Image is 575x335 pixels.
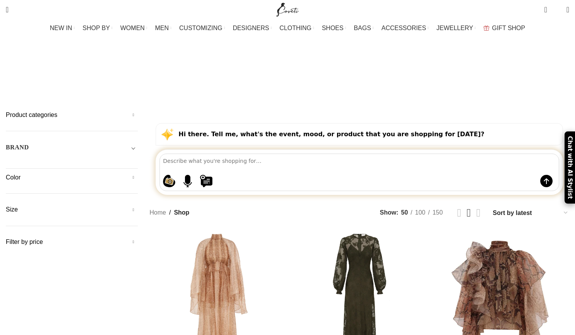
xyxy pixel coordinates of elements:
[553,2,561,17] div: My Wishlist
[275,6,300,12] a: Site logo
[265,69,277,88] a: Men
[280,20,314,36] a: CLOTHING
[83,24,110,32] span: SHOP BY
[382,24,426,32] span: ACCESSORIES
[467,207,471,218] a: Grid view 3
[322,20,346,36] a: SHOES
[540,2,551,17] a: 0
[483,25,489,30] img: GiftBag
[415,209,426,216] span: 100
[265,74,277,82] span: Men
[354,20,373,36] a: BAGS
[6,205,138,214] h5: Size
[436,24,473,32] span: JEWELLERY
[433,209,443,216] span: 150
[179,24,222,32] span: CUSTOMIZING
[412,208,428,218] a: 100
[149,208,166,218] a: Home
[155,20,171,36] a: MEN
[120,24,145,32] span: WOMEN
[6,111,138,119] h5: Product categories
[149,208,189,218] nav: Breadcrumb
[6,143,29,152] h5: BRAND
[50,24,72,32] span: NEW IN
[545,4,551,10] span: 0
[155,24,169,32] span: MEN
[457,207,461,218] a: Grid view 2
[280,24,312,32] span: CLOTHING
[492,207,569,218] select: Shop order
[555,8,560,14] span: 0
[436,20,476,36] a: JEWELLERY
[492,24,525,32] span: GIFT SHOP
[354,24,371,32] span: BAGS
[430,208,446,218] a: 150
[174,208,189,218] span: Shop
[83,20,113,36] a: SHOP BY
[380,208,399,218] span: Show
[6,238,138,246] h5: Filter by price
[322,24,343,32] span: SHOES
[2,20,573,36] div: Main navigation
[476,207,480,218] a: Grid view 4
[233,20,272,36] a: DESIGNERS
[483,20,525,36] a: GIFT SHOP
[382,20,429,36] a: ACCESSORIES
[401,209,408,216] span: 50
[288,74,310,82] span: Women
[399,208,411,218] a: 50
[120,20,148,36] a: WOMEN
[50,20,75,36] a: NEW IN
[233,24,269,32] span: DESIGNERS
[268,44,307,65] h1: Shop
[6,173,138,182] h5: Color
[6,143,138,157] div: Toggle filter
[179,20,225,36] a: CUSTOMIZING
[2,2,12,17] a: Search
[288,69,310,88] a: Women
